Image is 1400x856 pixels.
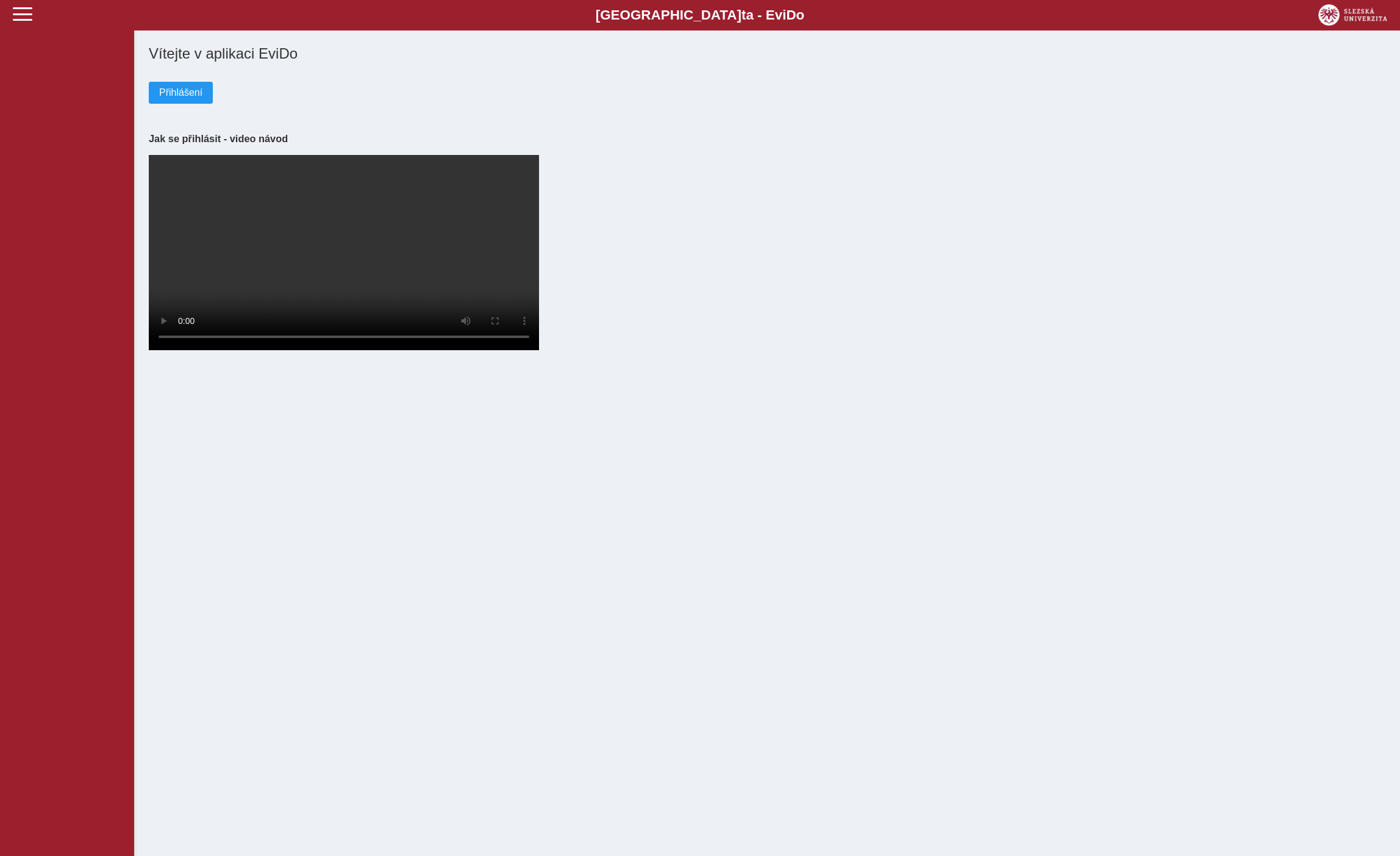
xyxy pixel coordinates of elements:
b: [GEOGRAPHIC_DATA] a - Evi [37,7,1363,23]
video: Your browser does not support the video tag. [149,155,539,350]
button: Přihlášení [149,82,213,104]
span: Přihlášení [159,87,202,98]
h1: Vítejte v aplikaci EviDo [149,45,1385,62]
span: t [741,7,746,23]
span: o [796,7,805,23]
span: D [786,7,796,23]
img: logo_web_su.png [1318,4,1387,26]
h3: Jak se přihlásit - video návod [149,133,1385,145]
